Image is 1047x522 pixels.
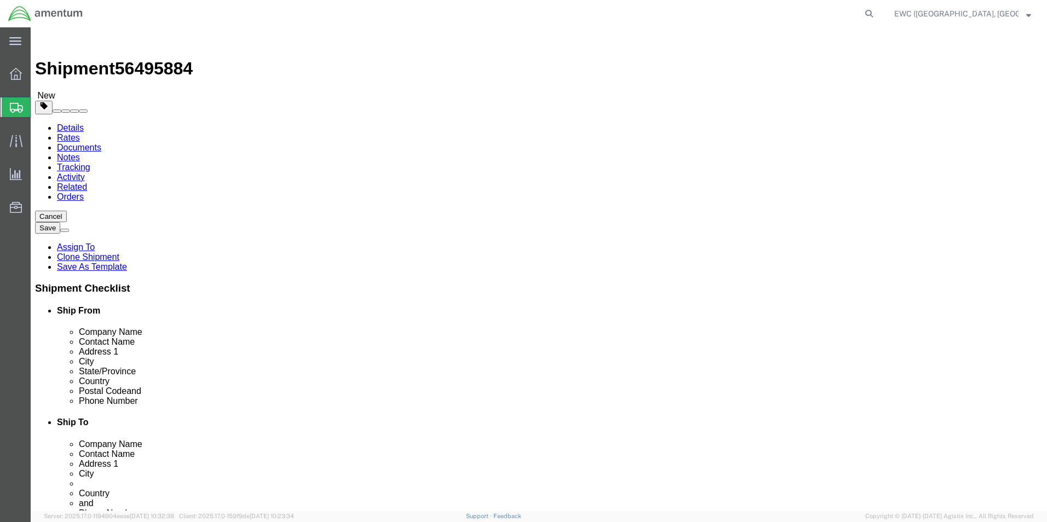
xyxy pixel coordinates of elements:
[44,513,174,519] span: Server: 2025.17.0-1194904eeae
[130,513,174,519] span: [DATE] 10:32:38
[865,512,1034,521] span: Copyright © [DATE]-[DATE] Agistix Inc., All Rights Reserved
[466,513,493,519] a: Support
[8,5,83,22] img: logo
[493,513,521,519] a: Feedback
[894,8,1019,20] span: EWC (Miami, FL) ARAVI Program
[31,27,1047,511] iframe: FS Legacy Container
[250,513,294,519] span: [DATE] 10:23:34
[894,7,1032,20] button: EWC ([GEOGRAPHIC_DATA], [GEOGRAPHIC_DATA]) ARAVI Program
[179,513,294,519] span: Client: 2025.17.0-159f9de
